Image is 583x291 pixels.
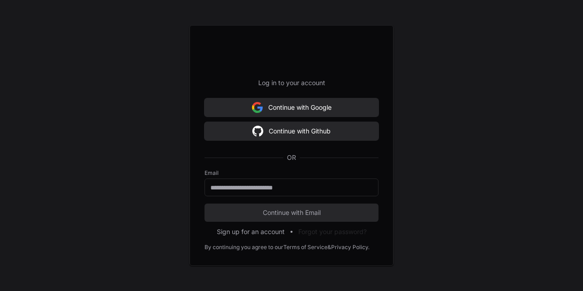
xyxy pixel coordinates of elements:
button: Continue with Google [205,98,378,117]
button: Sign up for an account [217,227,285,236]
a: Privacy Policy. [331,244,369,251]
button: Continue with Email [205,204,378,222]
a: Terms of Service [283,244,327,251]
span: Continue with Email [205,208,378,217]
button: Forgot your password? [298,227,367,236]
span: OR [283,153,300,162]
div: & [327,244,331,251]
div: By continuing you agree to our [205,244,283,251]
img: Sign in with google [252,122,263,140]
p: Log in to your account [205,78,378,87]
img: Sign in with google [252,98,263,117]
button: Continue with Github [205,122,378,140]
label: Email [205,169,378,177]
